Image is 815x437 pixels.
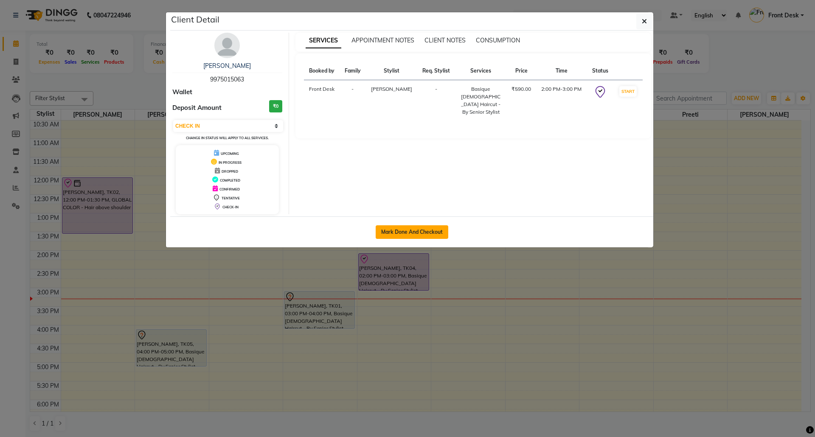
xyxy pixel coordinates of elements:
[424,36,466,44] span: CLIENT NOTES
[222,196,240,200] span: TENTATIVE
[376,225,448,239] button: Mark Done And Checkout
[203,62,251,70] a: [PERSON_NAME]
[220,178,240,182] span: COMPLETED
[371,86,412,92] span: [PERSON_NAME]
[210,76,244,83] span: 9975015063
[340,62,366,80] th: Family
[351,36,414,44] span: APPOINTMENT NOTES
[269,100,282,112] h3: ₹0
[304,62,340,80] th: Booked by
[455,62,506,80] th: Services
[219,160,242,165] span: IN PROGRESS
[214,33,240,58] img: avatar
[506,62,536,80] th: Price
[417,62,455,80] th: Req. Stylist
[619,86,637,97] button: START
[587,62,613,80] th: Status
[186,136,269,140] small: Change in status will apply to all services.
[172,87,192,97] span: Wallet
[366,62,417,80] th: Stylist
[172,103,222,113] span: Deposit Amount
[476,36,520,44] span: CONSUMPTION
[536,80,587,121] td: 2:00 PM-3:00 PM
[511,85,531,93] div: ₹590.00
[222,169,238,174] span: DROPPED
[536,62,587,80] th: Time
[306,33,341,48] span: SERVICES
[221,151,239,156] span: UPCOMING
[219,187,240,191] span: CONFIRMED
[222,205,239,209] span: CHECK-IN
[304,80,340,121] td: Front Desk
[417,80,455,121] td: -
[461,85,501,116] div: Basique [DEMOGRAPHIC_DATA] Haircut - By Senior Stylist
[171,13,219,26] h5: Client Detail
[340,80,366,121] td: -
